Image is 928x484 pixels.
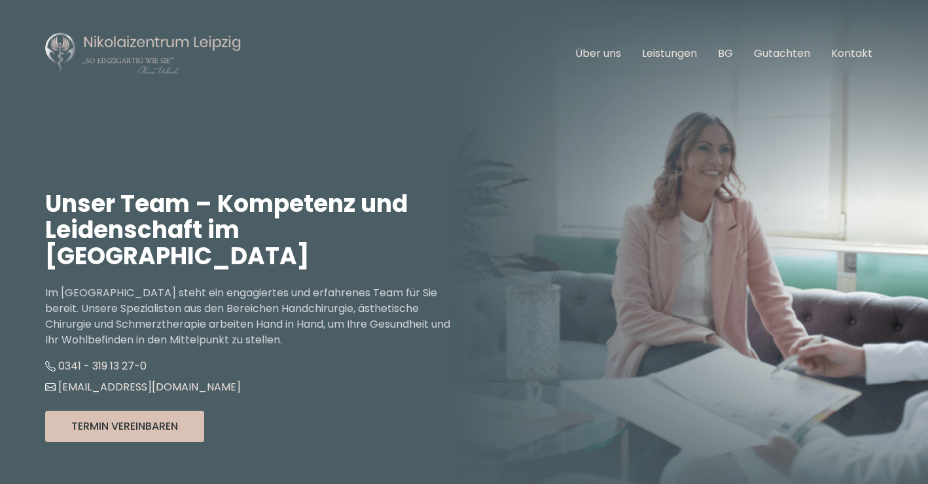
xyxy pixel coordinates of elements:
[575,46,621,61] a: Über uns
[45,411,204,442] button: Termin Vereinbaren
[45,379,241,394] a: [EMAIL_ADDRESS][DOMAIN_NAME]
[45,285,464,348] p: Im [GEOGRAPHIC_DATA] steht ein engagiertes und erfahrenes Team für Sie bereit. Unsere Spezialiste...
[45,191,464,269] h1: Unser Team – Kompetenz und Leidenschaft im [GEOGRAPHIC_DATA]
[642,46,697,61] a: Leistungen
[754,46,810,61] a: Gutachten
[45,358,147,373] a: 0341 - 319 13 27-0
[45,31,241,76] img: Nikolaizentrum Leipzig Logo
[718,46,733,61] a: BG
[831,46,872,61] a: Kontakt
